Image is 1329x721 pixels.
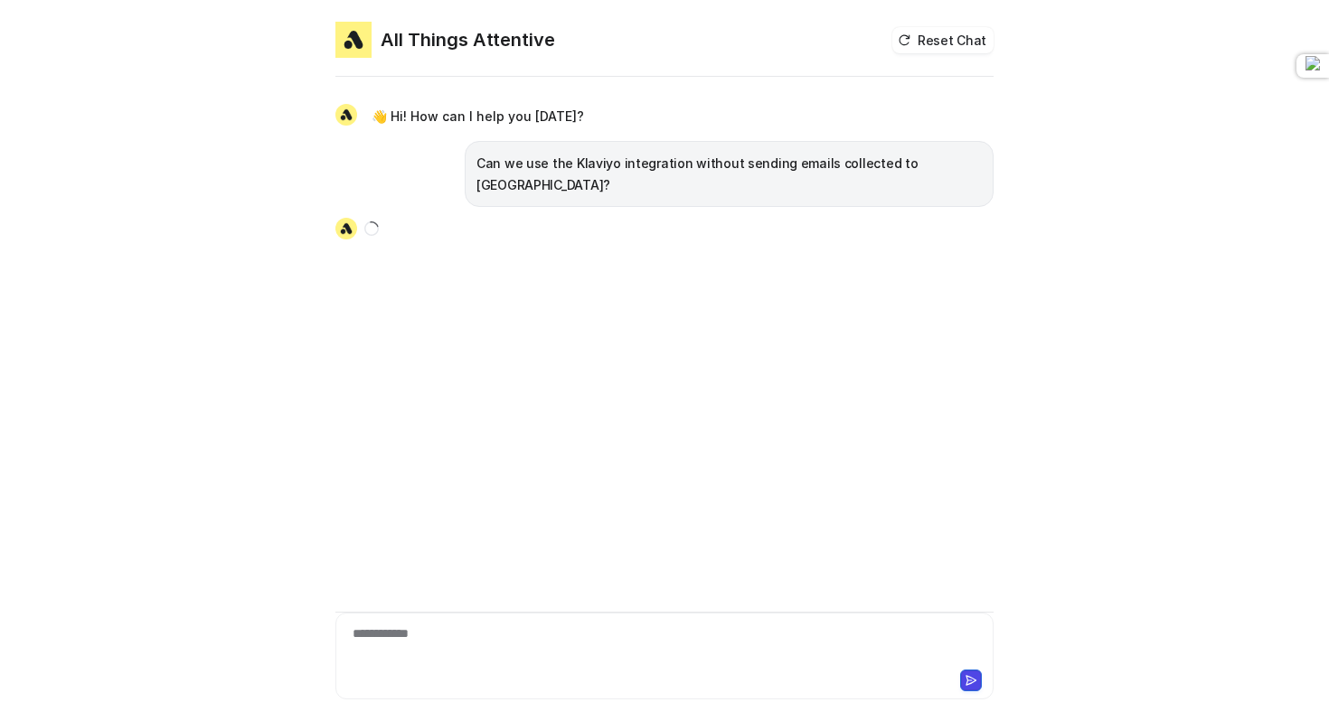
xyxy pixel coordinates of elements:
[1305,56,1329,76] img: loops-logo
[372,106,584,127] p: 👋 Hi! How can I help you [DATE]?
[381,27,555,52] h2: All Things Attentive
[476,153,982,196] p: Can we use the Klaviyo integration without sending emails collected to [GEOGRAPHIC_DATA]?
[335,22,372,58] img: Widget
[335,218,357,239] img: Widget
[892,27,994,53] button: Reset Chat
[335,104,357,126] img: Widget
